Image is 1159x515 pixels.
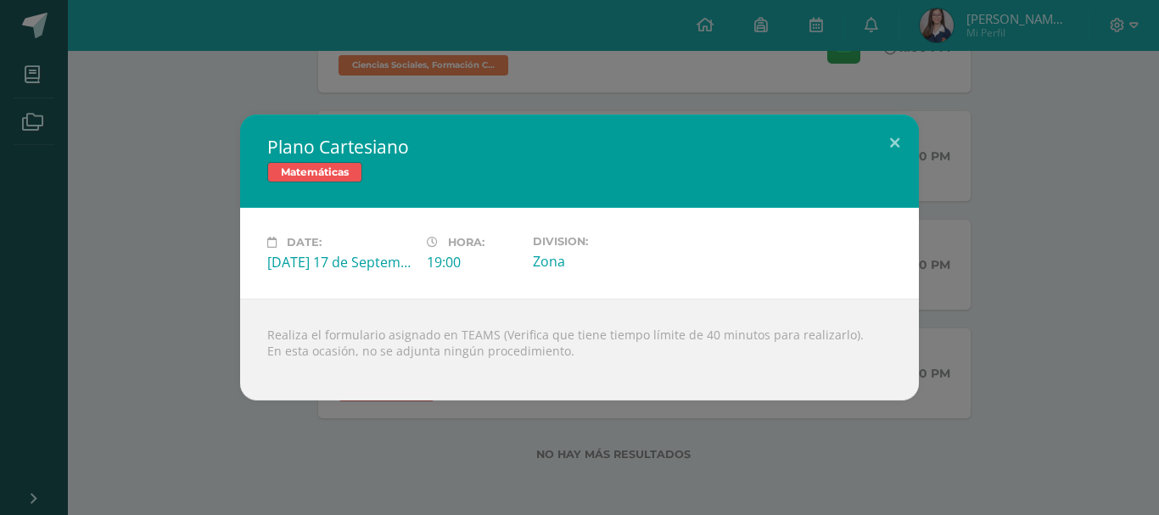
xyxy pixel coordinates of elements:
span: Date: [287,236,322,249]
span: Matemáticas [267,162,362,182]
span: Hora: [448,236,484,249]
div: [DATE] 17 de September [267,253,413,271]
button: Close (Esc) [871,115,919,172]
label: Division: [533,235,679,248]
div: 19:00 [427,253,519,271]
div: Realiza el formulario asignado en TEAMS (Verifica que tiene tiempo límite de 40 minutos para real... [240,299,919,400]
div: Zona [533,252,679,271]
h2: Plano Cartesiano [267,135,892,159]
